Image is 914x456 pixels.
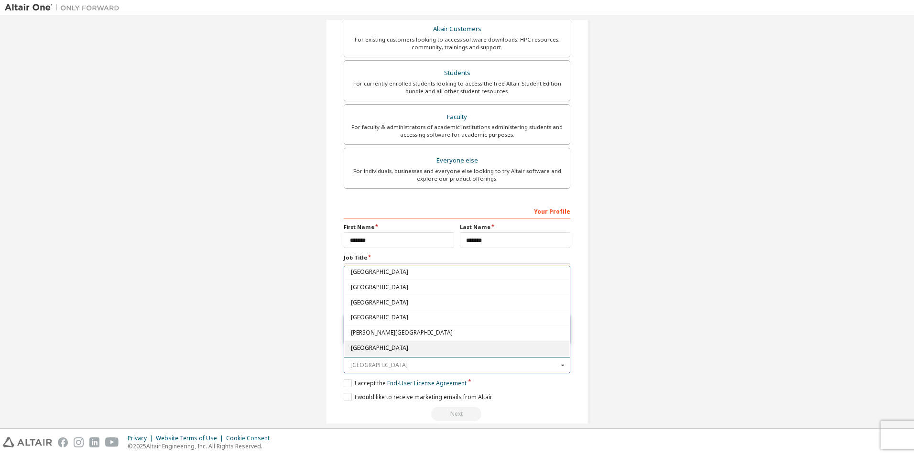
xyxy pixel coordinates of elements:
img: instagram.svg [74,437,84,447]
div: Read and acccept EULA to continue [344,407,570,421]
div: For existing customers looking to access software downloads, HPC resources, community, trainings ... [350,36,564,51]
div: Students [350,66,564,80]
div: Privacy [128,434,156,442]
div: Website Terms of Use [156,434,226,442]
img: youtube.svg [105,437,119,447]
div: Your Profile [344,203,570,218]
div: Cookie Consent [226,434,275,442]
img: linkedin.svg [89,437,99,447]
label: Last Name [460,223,570,231]
span: [GEOGRAPHIC_DATA] [351,300,564,305]
div: For currently enrolled students looking to access the free Altair Student Edition bundle and all ... [350,80,564,95]
div: For individuals, businesses and everyone else looking to try Altair software and explore our prod... [350,167,564,183]
span: [GEOGRAPHIC_DATA] [351,284,564,290]
span: [GEOGRAPHIC_DATA] [351,269,564,275]
span: [GEOGRAPHIC_DATA] [351,315,564,321]
label: First Name [344,223,454,231]
label: I accept the [344,379,467,387]
span: [GEOGRAPHIC_DATA] [351,346,564,351]
img: Altair One [5,3,124,12]
a: End-User License Agreement [387,379,467,387]
div: Faculty [350,110,564,124]
div: Altair Customers [350,22,564,36]
label: Job Title [344,254,570,261]
div: Everyone else [350,154,564,167]
img: facebook.svg [58,437,68,447]
p: © 2025 Altair Engineering, Inc. All Rights Reserved. [128,442,275,450]
img: altair_logo.svg [3,437,52,447]
span: [PERSON_NAME][GEOGRAPHIC_DATA] [351,330,564,336]
label: I would like to receive marketing emails from Altair [344,393,492,401]
div: For faculty & administrators of academic institutions administering students and accessing softwa... [350,123,564,139]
